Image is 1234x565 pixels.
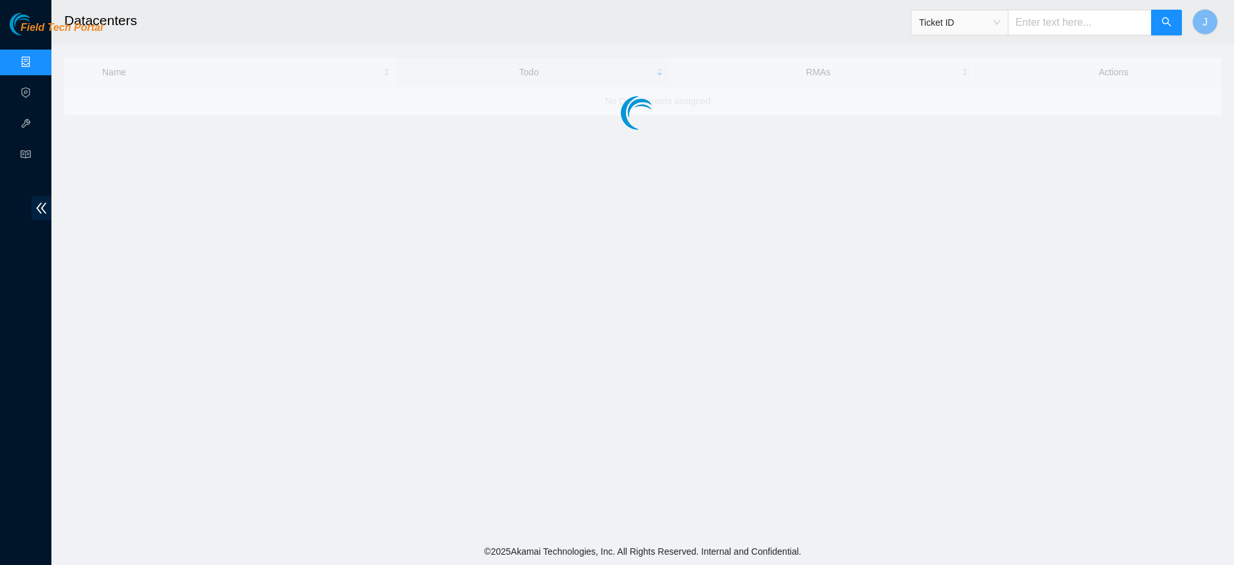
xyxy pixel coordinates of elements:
span: Ticket ID [919,13,1000,32]
span: read [21,144,31,169]
span: J [1203,14,1208,30]
span: double-left [31,196,51,220]
input: Enter text here... [1008,10,1152,35]
img: Akamai Technologies [10,13,65,35]
button: search [1151,10,1182,35]
a: Akamai TechnologiesField Tech Portal [10,23,103,40]
footer: © 2025 Akamai Technologies, Inc. All Rights Reserved. Internal and Confidential. [51,538,1234,565]
span: Field Tech Portal [21,22,103,34]
button: J [1192,9,1218,35]
span: search [1161,17,1172,29]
